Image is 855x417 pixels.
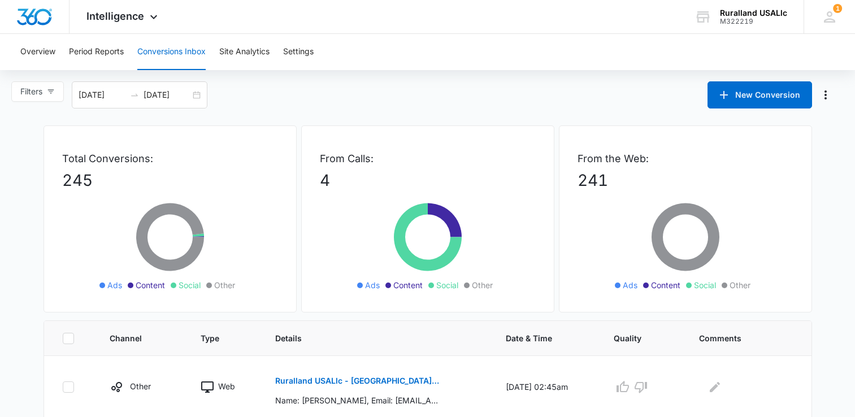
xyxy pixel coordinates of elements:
[20,34,55,70] button: Overview
[86,10,144,22] span: Intelligence
[218,380,235,392] p: Web
[214,279,235,291] span: Other
[320,168,536,192] p: 4
[69,34,124,70] button: Period Reports
[578,168,793,192] p: 241
[130,380,151,392] p: Other
[614,332,656,344] span: Quality
[833,4,842,13] div: notifications count
[283,34,314,70] button: Settings
[136,279,165,291] span: Content
[275,332,462,344] span: Details
[137,34,206,70] button: Conversions Inbox
[275,367,440,394] button: Ruralland USALlc - [GEOGRAPHIC_DATA][US_STATE] FB Lead - M360 Notificaion
[11,81,64,102] button: Filters
[20,85,42,98] span: Filters
[472,279,493,291] span: Other
[201,332,232,344] span: Type
[506,332,570,344] span: Date & Time
[651,279,680,291] span: Content
[694,279,716,291] span: Social
[275,377,440,385] p: Ruralland USALlc - [GEOGRAPHIC_DATA][US_STATE] FB Lead - M360 Notificaion
[706,378,724,396] button: Edit Comments
[62,151,278,166] p: Total Conversions:
[62,168,278,192] p: 245
[817,86,835,104] button: Manage Numbers
[578,151,793,166] p: From the Web:
[833,4,842,13] span: 1
[179,279,201,291] span: Social
[130,90,139,99] span: swap-right
[144,89,190,101] input: End date
[79,89,125,101] input: Start date
[320,151,536,166] p: From Calls:
[720,18,787,25] div: account id
[436,279,458,291] span: Social
[130,90,139,99] span: to
[393,279,423,291] span: Content
[107,279,122,291] span: Ads
[219,34,270,70] button: Site Analytics
[699,332,776,344] span: Comments
[110,332,157,344] span: Channel
[275,394,440,406] p: Name: [PERSON_NAME], Email: [EMAIL_ADDRESS][DOMAIN_NAME], Phone: [PHONE_NUMBER] Are you intereste...
[708,81,812,108] button: New Conversion
[365,279,380,291] span: Ads
[730,279,750,291] span: Other
[720,8,787,18] div: account name
[623,279,637,291] span: Ads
